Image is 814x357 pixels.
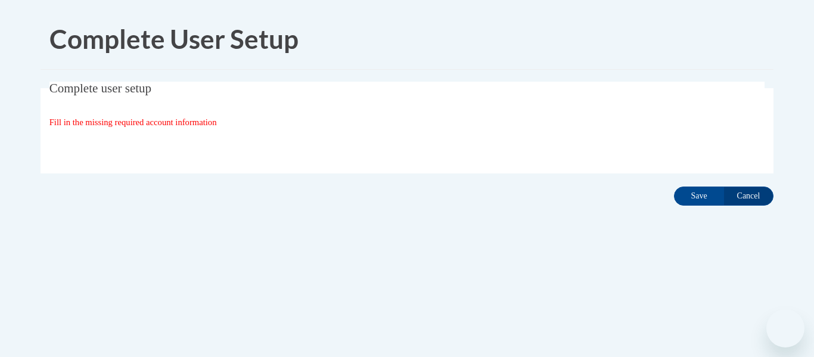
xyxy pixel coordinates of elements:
span: Complete User Setup [49,23,299,54]
input: Save [674,187,724,206]
iframe: Button to launch messaging window [766,309,804,347]
span: Fill in the missing required account information [49,117,217,127]
input: Cancel [723,187,773,206]
span: Complete user setup [49,81,151,95]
